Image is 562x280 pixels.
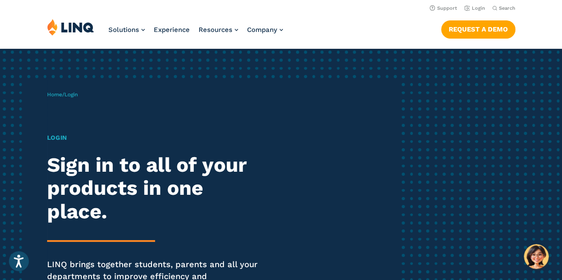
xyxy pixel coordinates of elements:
[499,5,515,11] span: Search
[441,20,515,38] a: Request a Demo
[492,5,515,12] button: Open Search Bar
[108,26,139,34] span: Solutions
[47,154,263,224] h2: Sign in to all of your products in one place.
[47,133,263,142] h1: Login
[247,26,283,34] a: Company
[108,26,145,34] a: Solutions
[154,26,190,34] a: Experience
[430,5,457,11] a: Support
[47,19,94,35] img: LINQ | K‑12 Software
[524,244,549,269] button: Hello, have a question? Let’s chat.
[47,91,78,98] span: /
[199,26,238,34] a: Resources
[441,19,515,38] nav: Button Navigation
[247,26,277,34] span: Company
[108,19,283,48] nav: Primary Navigation
[464,5,485,11] a: Login
[47,91,62,98] a: Home
[199,26,232,34] span: Resources
[64,91,78,98] span: Login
